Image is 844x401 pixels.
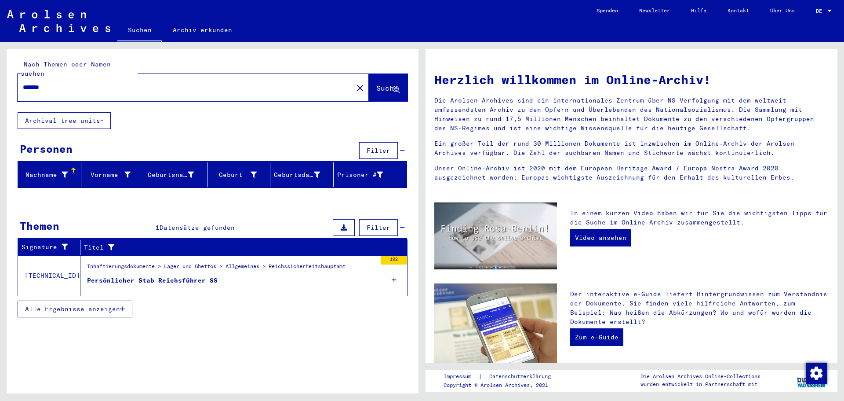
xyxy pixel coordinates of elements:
div: | [444,372,561,381]
div: Themen [20,218,59,234]
mat-icon: close [355,83,365,93]
button: Archival tree units [18,112,111,129]
p: Die Arolsen Archives sind ein internationales Zentrum über NS-Verfolgung mit dem weltweit umfasse... [434,96,829,133]
div: 102 [381,256,407,265]
div: Geburtsdatum [274,170,320,180]
div: Signature [22,240,80,254]
div: Titel [84,240,397,254]
div: Prisoner # [337,168,397,182]
button: Clear [351,79,369,96]
mat-header-cell: Nachname [18,162,81,187]
div: Vorname [85,170,131,180]
img: Arolsen_neg.svg [7,10,110,32]
span: DE [816,8,826,14]
a: Impressum [444,372,478,381]
div: Prisoner # [337,170,383,180]
div: Nachname [22,170,68,180]
mat-header-cell: Vorname [81,162,145,187]
img: eguide.jpg [434,283,557,365]
div: Geburt‏ [211,168,270,182]
div: Geburtsdatum [274,168,333,182]
mat-header-cell: Prisoner # [334,162,407,187]
img: video.jpg [434,202,557,269]
mat-header-cell: Geburtsdatum [270,162,334,187]
p: In einem kurzen Video haben wir für Sie die wichtigsten Tipps für die Suche im Online-Archiv zusa... [570,209,829,227]
span: Filter [367,224,390,232]
button: Filter [359,219,398,236]
p: Unser Online-Archiv ist 2020 mit dem European Heritage Award / Europa Nostra Award 2020 ausgezeic... [434,164,829,182]
td: [TECHNICAL_ID] [18,255,80,296]
mat-header-cell: Geburtsname [144,162,207,187]
div: Persönlicher Stab Reichsführer SS [87,276,218,285]
p: wurden entwickelt in Partnerschaft mit [640,380,760,388]
mat-label: Nach Themen oder Namen suchen [21,60,111,77]
mat-header-cell: Geburt‏ [207,162,271,187]
span: Alle Ergebnisse anzeigen [25,305,120,313]
div: Geburtsname [148,170,194,180]
span: 1 [156,224,160,232]
button: Filter [359,142,398,159]
div: Titel [84,243,386,252]
p: Der interaktive e-Guide liefert Hintergrundwissen zum Verständnis der Dokumente. Sie finden viele... [570,290,829,327]
img: Zustimmung ändern [806,363,827,384]
div: Inhaftierungsdokumente > Lager und Ghettos > Allgemeines > Reichssicherheitshauptamt [87,262,346,275]
button: Suche [369,74,407,101]
button: Alle Ergebnisse anzeigen [18,301,132,317]
div: Vorname [85,168,144,182]
div: Geburtsname [148,168,207,182]
span: Datensätze gefunden [160,224,235,232]
div: Geburt‏ [211,170,257,180]
a: Video ansehen [570,229,631,246]
div: Personen [20,141,73,157]
a: Archiv erkunden [162,19,243,40]
h1: Herzlich willkommen im Online-Archiv! [434,70,829,89]
img: yv_logo.png [795,369,828,391]
span: Suche [376,84,398,92]
p: Copyright © Arolsen Archives, 2021 [444,381,561,389]
p: Ein großer Teil der rund 30 Millionen Dokumente ist inzwischen im Online-Archiv der Arolsen Archi... [434,139,829,158]
a: Suchen [117,19,162,42]
p: Die Arolsen Archives Online-Collections [640,372,760,380]
a: Zum e-Guide [570,328,623,346]
a: Datenschutzerklärung [482,372,561,381]
span: Filter [367,147,390,155]
div: Nachname [22,168,81,182]
div: Signature [22,243,69,252]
